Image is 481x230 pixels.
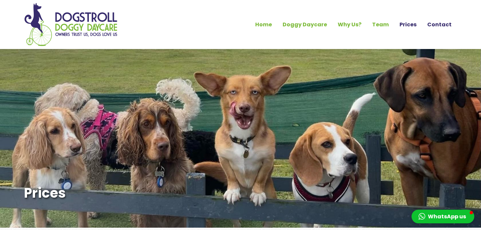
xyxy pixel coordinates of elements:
[412,210,474,223] button: WhatsApp us
[394,19,422,30] a: Prices
[250,19,277,30] a: Home
[24,3,118,46] img: Home
[422,19,457,30] a: Contact
[332,19,367,30] a: Why Us?
[277,19,332,30] a: Doggy Daycare
[24,185,273,201] h1: Prices
[367,19,394,30] a: Team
